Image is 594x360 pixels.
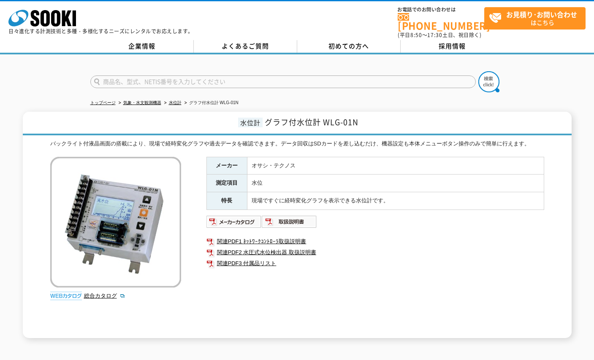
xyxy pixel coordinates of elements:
[206,247,544,258] a: 関連PDF2 水圧式水位検出器 取扱説明書
[262,220,317,227] a: 取扱説明書
[50,292,82,300] img: webカタログ
[8,29,193,34] p: 日々進化する計測技術と多種・多様化するニーズにレンタルでお応えします。
[183,99,239,107] li: グラフ付水位計 WLG-01N
[206,215,262,228] img: メーカーカタログ
[398,31,481,39] span: (平日 ～ 土日、祝日除く)
[247,175,544,192] td: 水位
[478,71,499,92] img: btn_search.png
[194,40,297,53] a: よくあるご質問
[401,40,504,53] a: 採用情報
[206,236,544,247] a: 関連PDF1 ﾈｯﾄﾜｰｸｺﾝﾄﾛｰﾗ取扱説明書
[206,220,262,227] a: メーカーカタログ
[297,40,401,53] a: 初めての方へ
[489,8,585,29] span: はこちら
[328,41,369,51] span: 初めての方へ
[247,192,544,210] td: 現場ですぐに経時変化グラフを表示できる水位計です。
[123,100,161,105] a: 気象・水文観測機器
[427,31,442,39] span: 17:30
[206,157,247,175] th: メーカー
[265,116,358,128] span: グラフ付水位計 WLG-01N
[484,7,586,30] a: お見積り･お問い合わせはこちら
[206,175,247,192] th: 測定項目
[262,215,317,228] img: 取扱説明書
[410,31,422,39] span: 8:50
[90,75,476,88] input: 商品名、型式、NETIS番号を入力してください
[206,258,544,269] a: 関連PDF3 付属品リスト
[50,140,544,148] div: バックライト付液晶画面の搭載により、現場で経時変化グラフや過去データを確認できます。データ回収はSDカードを差し込むだけ、機器設定も本体メニューボタン操作のみで簡単に行えます。
[247,157,544,175] td: オサシ・テクノス
[398,7,484,12] span: お電話でのお問い合わせは
[169,100,182,105] a: 水位計
[238,118,263,127] span: 水位計
[90,100,116,105] a: トップページ
[206,192,247,210] th: 特長
[506,9,577,19] strong: お見積り･お問い合わせ
[90,40,194,53] a: 企業情報
[50,157,181,287] img: グラフ付水位計 WLG-01N
[84,293,125,299] a: 総合カタログ
[398,13,484,30] a: [PHONE_NUMBER]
